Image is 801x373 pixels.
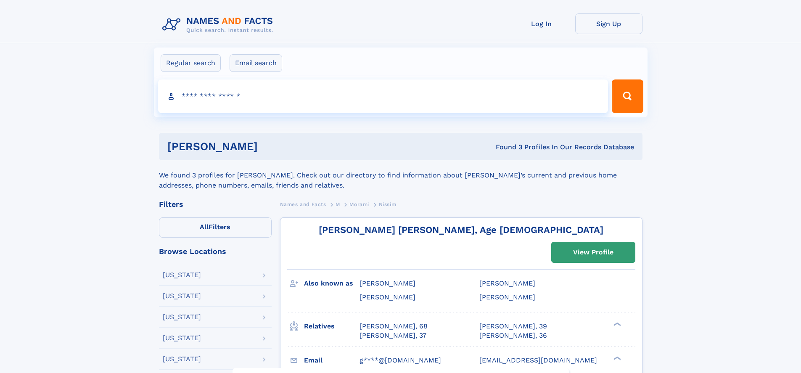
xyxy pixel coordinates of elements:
a: Morami [349,199,369,209]
a: [PERSON_NAME], 36 [479,331,547,340]
label: Email search [230,54,282,72]
span: Nissim [379,201,397,207]
div: ❯ [611,321,621,327]
div: [US_STATE] [163,335,201,341]
a: Log In [508,13,575,34]
h3: Relatives [304,319,360,333]
span: [PERSON_NAME] [479,293,535,301]
label: Filters [159,217,272,238]
div: [US_STATE] [163,314,201,320]
a: [PERSON_NAME], 68 [360,322,428,331]
h3: Email [304,353,360,368]
div: [US_STATE] [163,356,201,362]
input: search input [158,79,608,113]
a: [PERSON_NAME], 37 [360,331,426,340]
div: Filters [159,201,272,208]
a: M [336,199,340,209]
div: Browse Locations [159,248,272,255]
span: M [336,201,340,207]
a: [PERSON_NAME], 39 [479,322,547,331]
div: Found 3 Profiles In Our Records Database [377,143,634,152]
h1: [PERSON_NAME] [167,141,377,152]
div: We found 3 profiles for [PERSON_NAME]. Check out our directory to find information about [PERSON_... [159,160,642,190]
img: Logo Names and Facts [159,13,280,36]
div: [US_STATE] [163,272,201,278]
span: [EMAIL_ADDRESS][DOMAIN_NAME] [479,356,597,364]
span: Morami [349,201,369,207]
a: [PERSON_NAME] [PERSON_NAME], Age [DEMOGRAPHIC_DATA] [319,225,603,235]
span: All [200,223,209,231]
div: View Profile [573,243,613,262]
div: [US_STATE] [163,293,201,299]
a: View Profile [552,242,635,262]
a: Sign Up [575,13,642,34]
button: Search Button [612,79,643,113]
label: Regular search [161,54,221,72]
div: ❯ [611,355,621,361]
a: Names and Facts [280,199,326,209]
span: [PERSON_NAME] [360,293,415,301]
h3: Also known as [304,276,360,291]
span: [PERSON_NAME] [360,279,415,287]
span: [PERSON_NAME] [479,279,535,287]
